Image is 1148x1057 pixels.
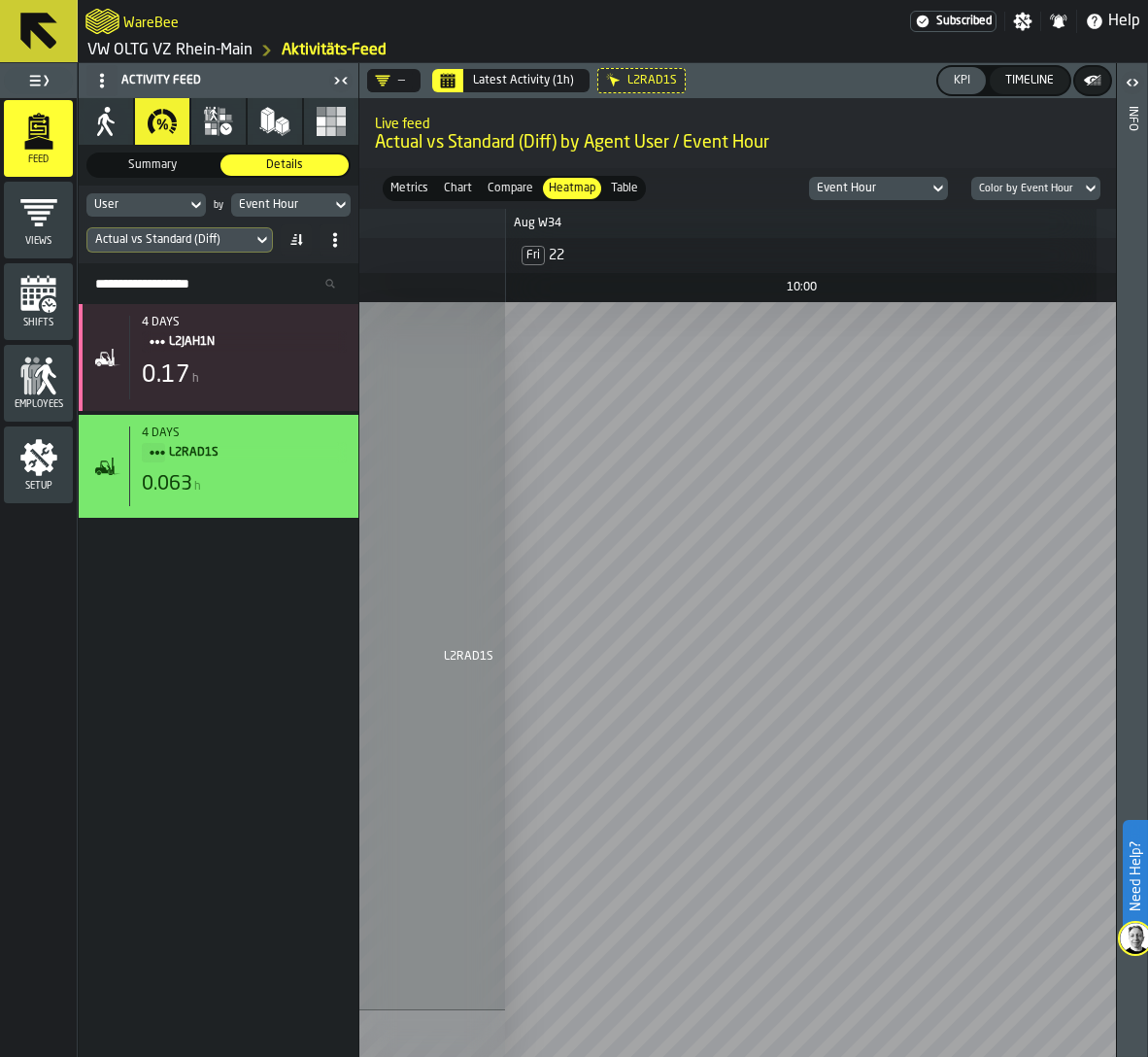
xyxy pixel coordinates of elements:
li: menu Shifts [4,263,73,341]
span: Employees [4,399,73,410]
span: Table [607,180,642,197]
div: Title [142,426,347,463]
span: Compare [484,180,537,197]
div: thumb [605,178,644,199]
header: Info [1117,63,1147,1057]
label: button-toggle-Notifications [1041,12,1076,31]
label: button-toggle-Help [1077,10,1148,33]
button: Select date range [465,66,582,95]
div: day: [object Object] [505,238,1097,273]
div: title-Actual vs Standard (Diff) by Agent User / Event Hour [359,98,1116,168]
label: button-toggle-Open [1119,67,1146,102]
div: Timeline [997,74,1062,87]
div: DropdownMenuValue-durationDiff [95,233,245,247]
h2: Sub Title [375,113,1100,132]
li: menu Employees [4,345,73,423]
div: 0.063 [142,471,192,498]
div: thumb [438,178,478,199]
div: 4 days [142,316,347,329]
nav: Breadcrumb [85,39,613,62]
span: h [194,480,201,494]
label: button-switch-multi-Chart [436,176,480,201]
span: L2RAD1S [169,442,331,463]
span: L2JAH1N [169,331,331,353]
div: L2RAD1S [359,302,505,1010]
a: link-to-/wh/i/44979e6c-6f66-405e-9874-c1e29f02a54a/settings/billing [910,11,996,32]
a: link-to-/wh/i/44979e6c-6f66-405e-9874-c1e29f02a54a/feed/cb2375cd-a213-45f6-a9a8-871f1953d9f6 [282,39,387,62]
button: Select date range Select date range [432,69,463,92]
button: button-KPI [938,67,986,94]
div: DropdownMenuValue-eventHour [231,193,351,217]
div: DropdownMenuValue-agentUser [94,198,179,212]
label: button-switch-multi-Details [219,153,351,178]
div: 4 days [142,426,347,440]
div: thumb [88,154,217,176]
span: Metrics [387,180,432,197]
div: custom: Aug W34 [505,209,1097,238]
h2: Sub Title [123,12,179,31]
span: Subscribed [936,15,992,28]
span: Chart [440,180,476,197]
span: Summary [90,156,215,174]
div: DropdownMenuValue- [367,69,421,92]
a: link-to-/wh/i/44979e6c-6f66-405e-9874-c1e29f02a54a [87,39,253,62]
a: logo-header [85,4,119,39]
div: thumb [543,178,601,199]
span: Setup [4,481,73,492]
label: Need Help? [1125,822,1146,931]
div: DropdownMenuValue-eventHour [239,198,323,212]
div: Start: 22/08/2025, 10:07:28 - End: 22/08/2025, 10:47:59 [142,316,347,329]
div: DropdownMenuValue-bucket [963,177,1100,200]
span: L2RAD1S [385,650,493,664]
div: Hide filter [606,73,622,88]
span: Help [1108,10,1140,33]
span: 22 [549,248,564,263]
span: L2RAD1S [627,74,677,87]
span: Actual vs Standard (Diff) by Agent User / Event Hour [375,132,1100,153]
button: button-Timeline [990,67,1069,94]
div: Activity Feed [83,65,327,96]
div: Start: 22/08/2025, 10:09:03 - End: 22/08/2025, 10:49:06 [142,426,347,440]
div: DropdownMenuValue-agentUser [86,193,206,217]
div: stat- [79,415,358,518]
label: button-switch-multi-Metrics [383,176,436,201]
li: menu Views [4,182,73,259]
span: h [192,372,199,386]
div: DropdownMenuValue-eventHour [817,182,922,195]
label: button-switch-multi-Table [603,176,646,201]
div: Title [142,316,347,353]
div: Menu Subscription [910,11,996,32]
div: 0.17 [142,360,190,392]
div: thumb [482,178,539,199]
div: by [214,200,223,211]
div: DropdownMenuValue-eventHour [809,177,949,200]
div: DropdownMenuValue-bucket [979,183,1073,195]
label: button-toggle-Toggle Full Menu [4,67,73,94]
li: menu Setup [4,426,73,504]
div: DropdownMenuValue-durationDiff [86,227,273,253]
div: stat- [79,304,358,411]
label: button-toggle-Settings [1005,12,1040,31]
div: thumb [220,154,349,176]
li: menu Feed [4,100,73,178]
div: KPI [946,74,978,87]
div: thumb [385,178,434,199]
span: Heatmap [545,180,599,197]
button: button- [1075,67,1110,94]
div: DropdownMenuValue- [375,73,405,88]
span: Views [4,236,73,247]
label: button-switch-multi-Compare [480,176,541,201]
div: Latest Activity (1h) [473,74,574,87]
span: Fri [522,246,545,265]
div: Select date range [432,69,590,92]
span: Shifts [4,318,73,328]
label: button-toggle-Close me [327,69,355,92]
div: Info [1126,102,1139,1052]
label: button-switch-multi-Summary [86,153,219,178]
label: button-switch-multi-Heatmap [541,176,603,201]
span: Feed [4,154,73,165]
div: hour: 10:00 [505,273,1097,302]
span: Details [222,156,347,174]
